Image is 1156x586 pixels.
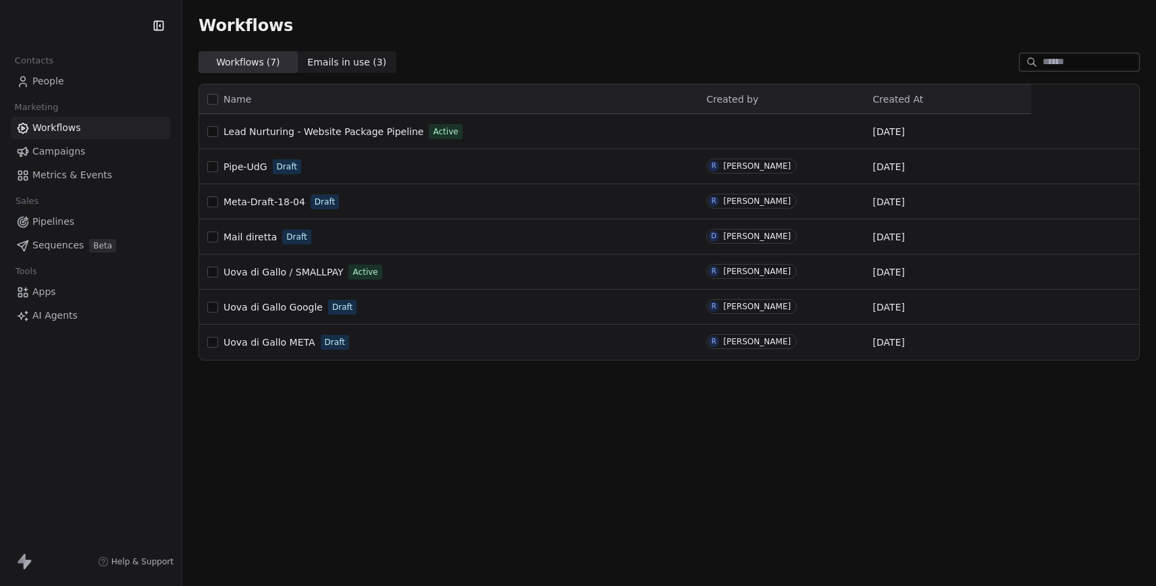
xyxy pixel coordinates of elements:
[224,160,267,174] a: Pipe-UdG
[224,161,267,172] span: Pipe-UdG
[307,55,386,70] span: Emails in use ( 3 )
[712,336,716,347] div: R
[711,231,716,242] div: D
[723,161,791,171] div: [PERSON_NAME]
[712,301,716,312] div: R
[873,125,905,138] span: [DATE]
[9,97,64,117] span: Marketing
[224,126,423,137] span: Lead Nurturing - Website Package Pipeline
[11,281,171,303] a: Apps
[723,302,791,311] div: [PERSON_NAME]
[11,70,171,92] a: People
[32,215,74,229] span: Pipelines
[32,238,84,252] span: Sequences
[199,16,293,35] span: Workflows
[723,267,791,276] div: [PERSON_NAME]
[873,336,905,349] span: [DATE]
[286,231,307,243] span: Draft
[32,74,64,88] span: People
[712,196,716,207] div: R
[224,230,277,244] a: Mail diretta
[224,265,343,279] a: Uova di Gallo / SMALLPAY
[315,196,335,208] span: Draft
[873,195,905,209] span: [DATE]
[723,196,791,206] div: [PERSON_NAME]
[224,196,305,207] span: Meta-Draft-18-04
[11,304,171,327] a: AI Agents
[32,285,56,299] span: Apps
[723,337,791,346] div: [PERSON_NAME]
[11,140,171,163] a: Campaigns
[224,300,323,314] a: Uova di Gallo Google
[224,302,323,313] span: Uova di Gallo Google
[433,126,458,138] span: Active
[712,266,716,277] div: R
[224,125,423,138] a: Lead Nurturing - Website Package Pipeline
[11,211,171,233] a: Pipelines
[224,267,343,277] span: Uova di Gallo / SMALLPAY
[98,556,174,567] a: Help & Support
[32,121,81,135] span: Workflows
[224,337,315,348] span: Uova di Gallo META
[332,301,352,313] span: Draft
[89,239,116,252] span: Beta
[224,232,277,242] span: Mail diretta
[352,266,377,278] span: Active
[873,265,905,279] span: [DATE]
[9,51,59,71] span: Contacts
[224,336,315,349] a: Uova di Gallo META
[873,300,905,314] span: [DATE]
[11,164,171,186] a: Metrics & Events
[32,144,85,159] span: Campaigns
[873,160,905,174] span: [DATE]
[224,92,251,107] span: Name
[706,94,758,105] span: Created by
[11,117,171,139] a: Workflows
[723,232,791,241] div: [PERSON_NAME]
[873,230,905,244] span: [DATE]
[325,336,345,348] span: Draft
[277,161,297,173] span: Draft
[32,168,112,182] span: Metrics & Events
[111,556,174,567] span: Help & Support
[9,261,43,282] span: Tools
[11,234,171,257] a: SequencesBeta
[712,161,716,171] div: R
[873,94,924,105] span: Created At
[32,309,78,323] span: AI Agents
[224,195,305,209] a: Meta-Draft-18-04
[9,191,45,211] span: Sales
